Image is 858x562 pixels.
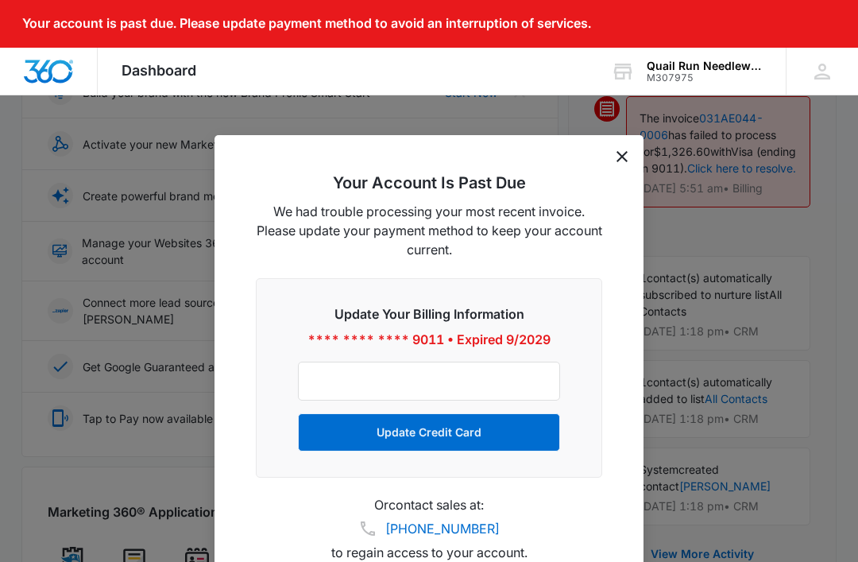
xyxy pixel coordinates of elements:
[22,16,591,31] p: Your account is past due. Please update payment method to avoid an interruption of services.
[298,413,560,452] button: Update Credit Card
[385,519,500,538] a: [PHONE_NUMBER]
[647,60,763,72] div: account name
[315,374,543,388] iframe: Secure card payment input frame
[616,151,628,162] button: dismiss this dialog
[256,173,602,192] h2: Your Account Is Past Due
[256,497,602,560] p: Or contact sales at: to regain access to your account.
[298,304,560,324] h3: Update Your Billing Information
[647,72,763,83] div: account id
[98,48,220,95] div: Dashboard
[122,62,196,79] span: Dashboard
[256,202,602,259] p: We had trouble processing your most recent invoice. Please update your payment method to keep you...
